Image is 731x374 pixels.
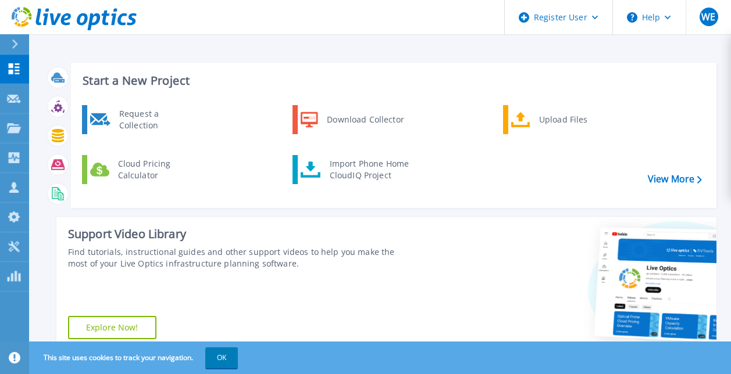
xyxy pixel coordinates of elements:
h3: Start a New Project [83,74,701,87]
div: Upload Files [533,108,619,131]
div: Download Collector [321,108,409,131]
a: Download Collector [293,105,412,134]
div: Support Video Library [68,226,411,242]
a: Cloud Pricing Calculator [82,155,201,184]
a: Upload Files [503,105,622,134]
span: This site uses cookies to track your navigation. [32,347,238,368]
div: Cloud Pricing Calculator [112,158,198,181]
a: View More [648,174,702,185]
div: Find tutorials, instructional guides and other support videos to help you make the most of your L... [68,246,411,269]
button: OK [205,347,238,368]
a: Explore Now! [68,316,156,339]
span: WE [701,12,715,21]
div: Request a Collection [113,108,198,131]
div: Import Phone Home CloudIQ Project [324,158,415,181]
a: Request a Collection [82,105,201,134]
